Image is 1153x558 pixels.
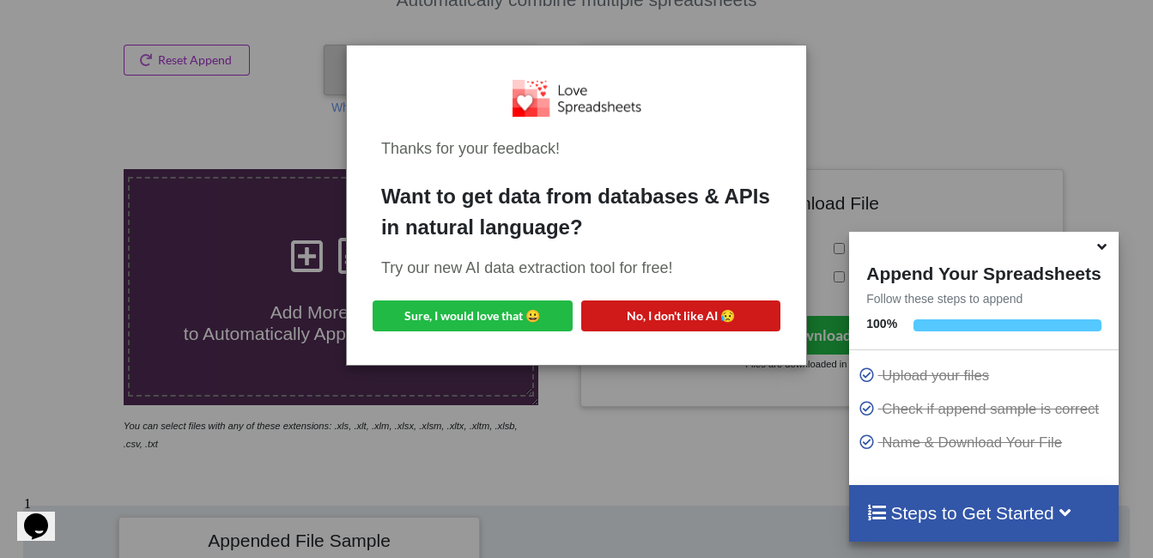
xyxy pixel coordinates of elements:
iframe: chat widget [17,489,72,541]
h4: Steps to Get Started [866,502,1101,524]
img: Logo.png [513,80,641,117]
p: Name & Download Your File [858,432,1114,453]
p: Follow these steps to append [849,290,1118,307]
button: Sure, I would love that 😀 [373,300,573,331]
div: Thanks for your feedback! [381,137,772,161]
div: Try our new AI data extraction tool for free! [381,257,772,280]
p: Upload your files [858,365,1114,386]
button: No, I don't like AI 😥 [581,300,781,331]
p: Check if append sample is correct [858,398,1114,420]
h4: Append Your Spreadsheets [849,258,1118,284]
b: 100 % [866,317,897,331]
div: Want to get data from databases & APIs in natural language? [381,181,772,243]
